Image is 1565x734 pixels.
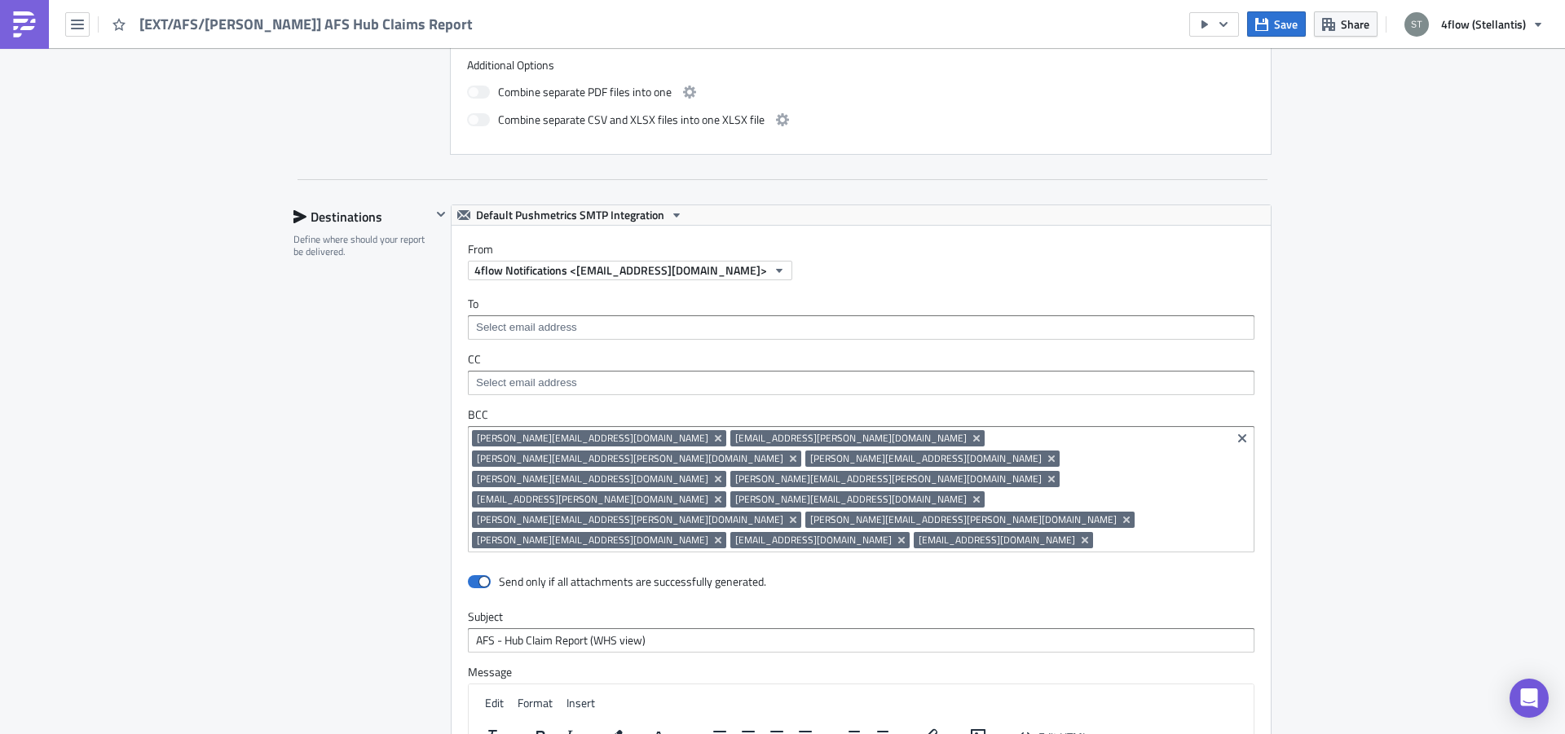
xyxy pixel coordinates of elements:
[1045,451,1060,467] button: Remove Tag
[1395,7,1553,42] button: 4flow (Stellantis)
[712,430,726,446] button: Remove Tag
[293,233,431,258] div: Define where should your report be delivered.
[787,451,801,467] button: Remove Tag
[468,665,1254,679] label: Message
[787,512,801,528] button: Remove Tag
[477,513,783,526] span: [PERSON_NAME][EMAIL_ADDRESS][PERSON_NAME][DOMAIN_NAME]
[431,204,451,224] button: Hide content
[477,472,708,486] span: [PERSON_NAME][EMAIL_ADDRESS][DOMAIN_NAME]
[810,452,1042,465] span: [PERSON_NAME][EMAIL_ADDRESS][DOMAIN_NAME]
[11,11,37,37] img: PushMetrics
[485,694,504,711] span: Edit
[139,15,474,33] span: [EXT/AFS/[PERSON_NAME]] AFS Hub Claims Report
[452,205,689,225] button: Default Pushmetrics SMTP Integration
[1510,679,1549,718] div: Open Intercom Messenger
[919,534,1075,547] span: [EMAIL_ADDRESS][DOMAIN_NAME]
[735,534,892,547] span: [EMAIL_ADDRESS][DOMAIN_NAME]
[735,493,967,506] span: [PERSON_NAME][EMAIL_ADDRESS][DOMAIN_NAME]
[498,82,672,102] span: Combine separate PDF files into one
[468,297,1254,311] label: To
[735,472,1042,486] span: [PERSON_NAME][EMAIL_ADDRESS][PERSON_NAME][DOMAIN_NAME]
[1274,15,1298,33] span: Save
[1045,471,1060,487] button: Remove Tag
[472,319,1249,336] input: Select em ail add ress
[467,58,1254,73] label: Additional Options
[7,55,62,68] u: Claim rate:
[474,262,767,279] span: 4flow Notifications <[EMAIL_ADDRESS][DOMAIN_NAME]>
[810,513,1117,526] span: [PERSON_NAME][EMAIL_ADDRESS][PERSON_NAME][DOMAIN_NAME]
[970,491,985,508] button: Remove Tag
[1120,512,1135,528] button: Remove Tag
[1441,15,1526,33] span: 4flow (Stellantis)
[7,117,778,143] p: Best regards [PERSON_NAME]
[712,491,726,508] button: Remove Tag
[1314,11,1378,37] button: Share
[895,532,910,548] button: Remove Tag
[498,110,765,130] span: Combine separate CSV and XLSX files into one XLSX file
[499,574,766,589] div: Send only if all attachments are successfully generated.
[970,430,985,446] button: Remove Tag
[477,534,708,547] span: [PERSON_NAME][EMAIL_ADDRESS][DOMAIN_NAME]
[735,432,967,445] span: [EMAIL_ADDRESS][PERSON_NAME][DOMAIN_NAME]
[477,432,708,445] span: [PERSON_NAME][EMAIL_ADDRESS][DOMAIN_NAME]
[712,532,726,548] button: Remove Tag
[518,694,553,711] span: Format
[293,204,431,229] div: Destinations
[472,375,1249,391] input: Select em ail add ress
[468,407,1254,422] label: BCC
[1232,429,1252,448] button: Clear selected items
[468,352,1254,367] label: CC
[1403,11,1431,38] img: Avatar
[1078,532,1093,548] button: Remove Tag
[7,55,778,94] p: Quantity of claims during the reported week divided by the sum of full TO (from warehouse to hub)...
[712,471,726,487] button: Remove Tag
[566,694,595,711] span: Insert
[468,242,1271,257] label: From
[1247,11,1306,37] button: Save
[468,609,1254,624] label: Subject
[477,452,783,465] span: [PERSON_NAME][EMAIL_ADDRESS][PERSON_NAME][DOMAIN_NAME]
[477,493,708,506] span: [EMAIL_ADDRESS][PERSON_NAME][DOMAIN_NAME]
[7,11,778,51] p: Count of Hubs, that have opened a claim during the reported week divided by the total amount of h...
[7,11,126,24] u: Share of claiming hubs:
[476,205,664,225] span: Default Pushmetrics SMTP Integration
[1341,15,1369,33] span: Share
[468,261,792,280] button: 4flow Notifications <[EMAIL_ADDRESS][DOMAIN_NAME]>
